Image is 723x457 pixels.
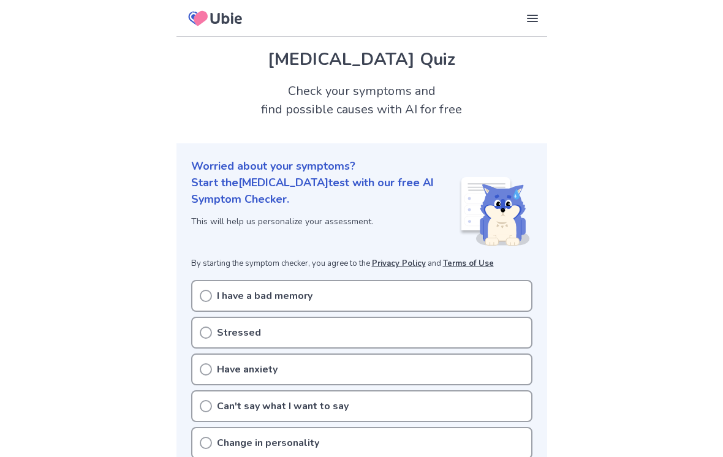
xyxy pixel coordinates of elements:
[191,158,532,175] p: Worried about your symptoms?
[443,258,494,269] a: Terms of Use
[191,215,459,228] p: This will help us personalize your assessment.
[191,175,459,208] p: Start the [MEDICAL_DATA] test with our free AI Symptom Checker.
[176,82,547,119] h2: Check your symptoms and find possible causes with AI for free
[217,436,319,450] p: Change in personality
[459,177,530,246] img: Shiba
[372,258,426,269] a: Privacy Policy
[217,289,312,303] p: I have a bad memory
[191,47,532,72] h1: [MEDICAL_DATA] Quiz
[217,325,261,340] p: Stressed
[191,258,532,270] p: By starting the symptom checker, you agree to the and
[217,362,278,377] p: Have anxiety
[217,399,349,414] p: Can't say what I want to say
